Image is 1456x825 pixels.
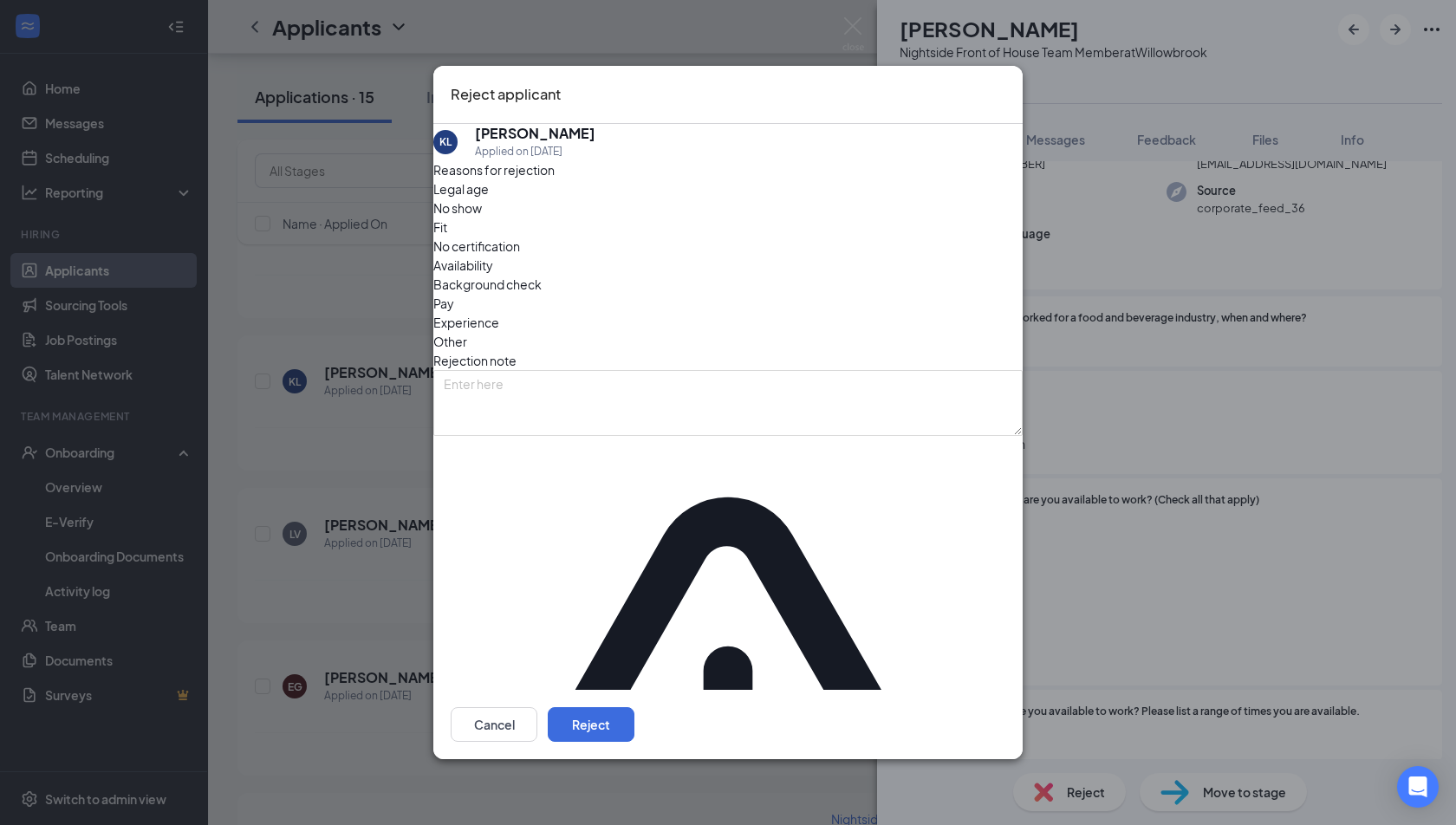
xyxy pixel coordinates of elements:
[433,332,467,351] span: Other
[433,294,454,313] span: Pay
[433,237,520,256] span: No certification
[439,134,452,149] div: KL
[433,162,555,178] span: Reasons for rejection
[451,83,561,106] h3: Reject applicant
[548,707,634,742] button: Reject
[433,179,489,198] span: Legal age
[433,218,447,237] span: Fit
[433,198,482,218] span: No show
[475,143,595,160] div: Applied on [DATE]
[433,275,542,294] span: Background check
[475,124,595,143] h5: [PERSON_NAME]
[1397,766,1439,808] div: Open Intercom Messenger
[433,353,517,368] span: Rejection note
[433,256,493,275] span: Availability
[451,707,537,742] button: Cancel
[433,313,499,332] span: Experience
